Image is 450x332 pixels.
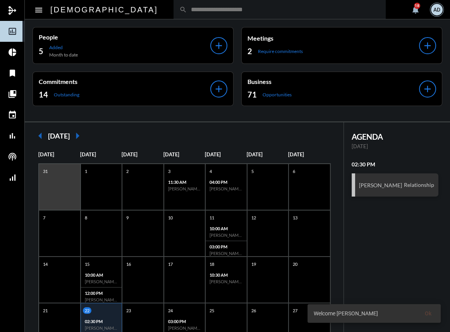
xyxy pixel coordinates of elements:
[8,89,17,99] mat-icon: collections_bookmark
[39,46,43,56] h2: 5
[85,319,118,324] p: 02:30 PM
[208,261,216,267] p: 18
[210,186,243,191] h6: [PERSON_NAME] - Relationship
[210,251,243,256] h6: [PERSON_NAME] - Investment
[168,325,201,330] h6: [PERSON_NAME] - Action
[49,44,78,50] p: Added
[33,128,48,144] mat-icon: arrow_left
[41,307,50,314] p: 21
[50,3,158,16] h2: [DEMOGRAPHIC_DATA]
[411,5,420,14] mat-icon: notifications
[8,27,17,36] mat-icon: insert_chart_outlined
[213,84,224,94] mat-icon: add
[168,186,201,191] h6: [PERSON_NAME] - Relationship
[247,78,419,85] p: Business
[8,173,17,182] mat-icon: signal_cellular_alt
[124,168,131,175] p: 2
[83,168,89,175] p: 1
[249,168,256,175] p: 5
[41,168,50,175] p: 31
[208,214,216,221] p: 11
[163,151,205,157] p: [DATE]
[208,307,216,314] p: 25
[352,161,439,168] h2: 02:30 PM
[249,214,258,221] p: 12
[34,5,43,15] mat-icon: Side nav toggle icon
[85,272,118,277] p: 10:00 AM
[419,306,438,320] button: Ok
[414,3,420,9] div: 18
[431,4,443,15] div: AD
[249,261,258,267] p: 19
[247,151,289,157] p: [DATE]
[83,214,89,221] p: 8
[291,168,297,175] p: 6
[422,40,433,51] mat-icon: add
[168,319,201,324] p: 03:00 PM
[48,132,70,140] h2: [DATE]
[352,132,439,141] h2: AGENDA
[210,279,243,284] h6: [PERSON_NAME] - Action
[291,307,299,314] p: 27
[31,2,46,17] button: Toggle sidenav
[291,214,299,221] p: 13
[38,151,80,157] p: [DATE]
[210,244,243,249] p: 03:00 PM
[166,261,175,267] p: 17
[249,307,258,314] p: 26
[166,168,172,175] p: 3
[39,89,48,100] h2: 14
[288,151,330,157] p: [DATE]
[179,6,187,14] mat-icon: search
[8,152,17,161] mat-icon: podcasts
[247,34,419,42] p: Meetings
[258,48,303,54] p: Require commitments
[70,128,85,144] mat-icon: arrow_right
[39,78,210,85] p: Commitments
[422,84,433,94] mat-icon: add
[352,143,439,149] p: [DATE]
[314,310,378,317] span: Welcome [PERSON_NAME]
[8,6,17,15] mat-icon: mediation
[54,92,79,98] p: Outstanding
[85,325,118,330] h6: [PERSON_NAME] - Relationship
[210,226,243,231] p: 10:00 AM
[247,89,257,100] h2: 71
[210,272,243,277] p: 10:30 AM
[39,33,210,41] p: People
[166,214,175,221] p: 10
[166,307,175,314] p: 24
[124,261,133,267] p: 16
[402,182,436,188] span: Relationship
[359,182,402,188] h3: [PERSON_NAME]
[80,151,122,157] p: [DATE]
[85,297,118,302] h6: [PERSON_NAME] - Relationship
[85,291,118,296] p: 12:00 PM
[263,92,292,98] p: Opportunities
[208,168,214,175] p: 4
[85,279,118,284] h6: [PERSON_NAME] - Relationship
[83,261,91,267] p: 15
[122,151,163,157] p: [DATE]
[8,131,17,140] mat-icon: bar_chart
[49,52,78,58] p: Month to date
[425,310,431,317] span: Ok
[213,40,224,51] mat-icon: add
[8,48,17,57] mat-icon: pie_chart
[41,261,50,267] p: 14
[83,307,91,314] p: 22
[8,68,17,78] mat-icon: bookmark
[210,180,243,185] p: 04:00 PM
[205,151,247,157] p: [DATE]
[210,233,243,238] h6: [PERSON_NAME] - Action
[291,261,299,267] p: 20
[124,214,131,221] p: 9
[8,110,17,120] mat-icon: event
[41,214,47,221] p: 7
[124,307,133,314] p: 23
[168,180,201,185] p: 11:30 AM
[247,46,252,56] h2: 2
